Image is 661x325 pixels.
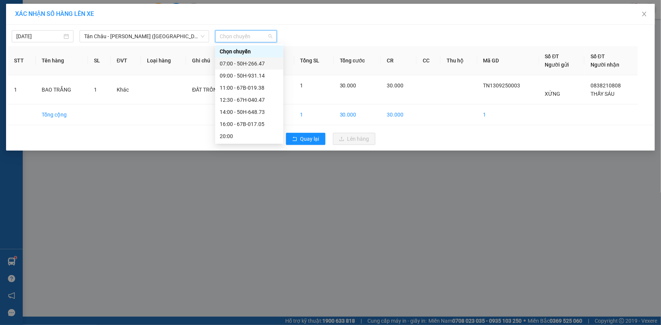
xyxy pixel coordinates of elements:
span: 30.000 [340,82,356,89]
td: 30.000 [334,104,381,125]
td: 1 [8,75,36,104]
span: Chọn chuyến [220,31,272,42]
div: 09:00 - 50H-931.14 [220,72,279,80]
button: uploadLên hàng [333,133,375,145]
div: 20:00 [220,132,279,140]
th: Ghi chú [186,46,294,75]
th: Mã GD [477,46,539,75]
span: Quay lại [300,135,319,143]
th: SL [88,46,111,75]
th: ĐVT [111,46,141,75]
td: Khác [111,75,141,104]
th: CC [417,46,441,75]
th: Tên hàng [36,46,88,75]
span: 0838210808 [591,82,621,89]
td: 30.000 [381,104,417,125]
div: 14:00 - 50H-648.73 [220,108,279,116]
span: Người nhận [591,62,619,68]
span: Số ĐT [591,53,605,59]
button: Close [634,4,655,25]
span: close [641,11,647,17]
th: Tổng cước [334,46,381,75]
input: 13/09/2025 [16,32,62,40]
span: XÁC NHẬN SỐ HÀNG LÊN XE [15,10,94,17]
span: THẦY SÁU [591,91,614,97]
span: Số ĐT [545,53,559,59]
span: rollback [292,136,297,142]
span: 1 [300,82,303,89]
div: 12:30 - 67H-040.47 [220,96,279,104]
div: 11:00 - 67B-019.38 [220,84,279,92]
span: Tân Châu - Hồ Chí Minh (Giường) [84,31,205,42]
span: down [200,34,205,39]
div: Chọn chuyến [220,47,279,56]
th: STT [8,46,36,75]
span: 1 [94,87,97,93]
span: ĐẤT TRỒNG CÂY TĐ THU BAGA [192,87,266,93]
th: Thu hộ [441,46,477,75]
th: CR [381,46,417,75]
div: 16:00 - 67B-017.05 [220,120,279,128]
div: 07:00 - 50H-266.47 [220,59,279,68]
td: 1 [477,104,539,125]
td: BAO TRẮNG [36,75,88,104]
div: Chọn chuyến [215,45,283,58]
span: Người gửi [545,62,569,68]
button: rollbackQuay lại [286,133,325,145]
td: Tổng cộng [36,104,88,125]
th: Loại hàng [141,46,186,75]
th: Tổng SL [294,46,334,75]
span: XỨNG [545,91,561,97]
span: 30.000 [387,82,403,89]
span: TN1309250003 [483,82,520,89]
td: 1 [294,104,334,125]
